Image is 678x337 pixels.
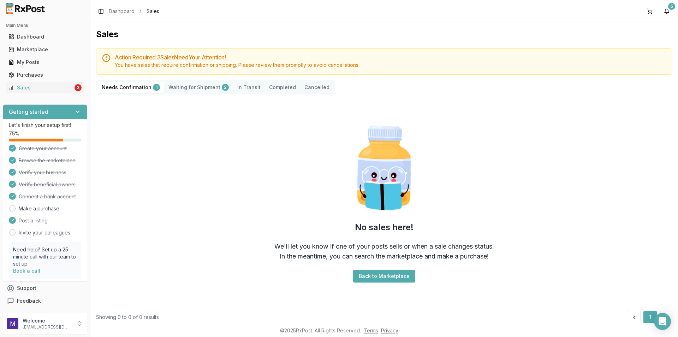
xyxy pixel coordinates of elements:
div: We'll let you know if one of your posts sells or when a sale changes status. [274,242,494,251]
h3: Getting started [9,108,48,116]
div: My Posts [8,59,82,66]
p: Need help? Set up a 25 minute call with our team to set up. [13,246,77,267]
span: Sales [147,8,159,15]
h5: Action Required: 3 Sale s Need Your Attention! [115,54,666,60]
div: Open Intercom Messenger [654,313,671,330]
button: Purchases [3,69,87,81]
button: Completed [265,82,300,93]
a: Dashboard [6,30,84,43]
button: 1 [643,311,657,324]
div: Sales [8,84,73,91]
button: Sales3 [3,82,87,93]
h2: Main Menu [6,23,84,28]
div: 5 [668,3,675,10]
a: Sales3 [6,81,84,94]
span: Post a listing [19,217,48,224]
span: Create your account [19,145,67,152]
p: Welcome [23,317,72,324]
a: Make a purchase [19,205,59,212]
span: 75 % [9,130,19,137]
a: Invite your colleagues [19,229,70,236]
a: Dashboard [109,8,135,15]
div: 1 [153,84,160,91]
button: Support [3,282,87,295]
span: Verify beneficial owners [19,181,76,188]
button: Cancelled [300,82,334,93]
span: Feedback [17,297,41,304]
div: You have sales that require confirmation or shipping. Please review them promptly to avoid cancel... [115,62,666,69]
nav: breadcrumb [109,8,159,15]
div: In the meantime, you can search the marketplace and make a purchase! [280,251,489,261]
div: 3 [75,84,82,91]
a: Purchases [6,69,84,81]
img: RxPost Logo [3,3,48,14]
a: Book a call [13,268,40,274]
h2: No sales here! [355,222,414,233]
span: Browse the marketplace [19,157,76,164]
button: Feedback [3,295,87,307]
div: Marketplace [8,46,82,53]
button: My Posts [3,57,87,68]
div: Showing 0 to 0 of 0 results [96,314,159,321]
img: User avatar [7,318,18,329]
button: Needs Confirmation [97,82,164,93]
p: Let's finish your setup first! [9,122,81,129]
button: In Transit [233,82,265,93]
a: Marketplace [6,43,84,56]
span: Verify your business [19,169,66,176]
button: Marketplace [3,44,87,55]
button: Waiting for Shipment [164,82,233,93]
span: Connect a bank account [19,193,76,200]
button: 5 [661,6,672,17]
p: [EMAIL_ADDRESS][DOMAIN_NAME] [23,324,72,330]
a: Privacy [381,327,398,333]
img: Smart Pill Bottle [339,123,429,213]
a: My Posts [6,56,84,69]
div: Purchases [8,71,82,79]
a: Terms [364,327,378,333]
div: Dashboard [8,33,82,40]
button: Dashboard [3,31,87,42]
button: Back to Marketplace [353,270,415,283]
h1: Sales [96,29,672,40]
div: 2 [222,84,229,91]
